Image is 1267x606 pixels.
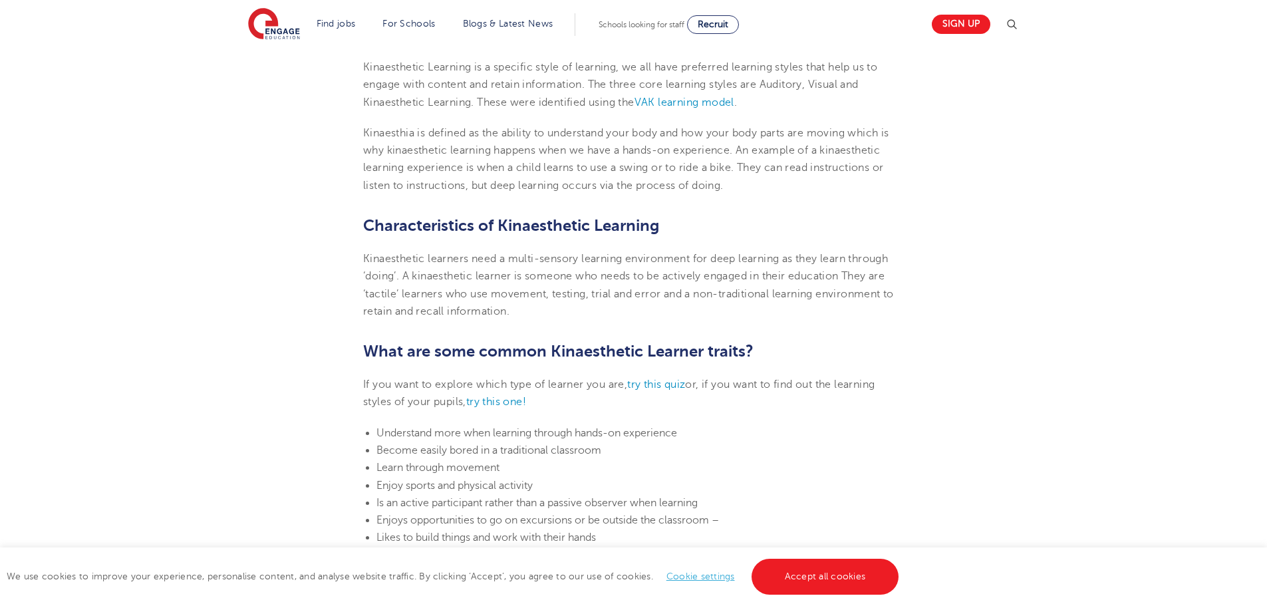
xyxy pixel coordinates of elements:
span: . [734,96,737,108]
b: Characteristics of Kinaesthetic Learning [363,216,659,235]
span: Kinaesthia is defined as the ability to understand your body and how your body parts are moving w... [363,127,889,156]
span: What are some common Kinaesthetic Learner traits? [363,342,754,361]
span: Enjoy sports and physical activity [376,480,533,492]
a: Blogs & Latest News [463,19,553,29]
a: Recruit [687,15,739,34]
span: Understand more when learning through hands-on experience [376,427,677,439]
span: Recruit [698,19,728,29]
span: These were identified using the [477,96,634,108]
a: try this one! [466,396,526,408]
span: Become easily bored in a traditional classroom [376,444,601,456]
a: try this quiz [627,379,685,390]
p: If you want to explore which type of learner you are, or, if you want to find out the learning st... [363,376,904,411]
a: VAK learning model [634,96,734,108]
img: Engage Education [248,8,300,41]
span: inaesthetic learning happens when we have a hands-on experience. An example of a kinaesthetic lea... [363,144,883,192]
a: Find jobs [317,19,356,29]
span: Kinaesthetic Learning is a specific style of learning, we all have preferred learning styles that... [363,61,877,108]
span: Likes to build things and work with their hands [376,531,596,543]
span: We use cookies to improve your experience, personalise content, and analyse website traffic. By c... [7,571,902,581]
a: Sign up [932,15,990,34]
span: Kinaesthetic learners need a multi-sensory learning environment for deep learning as they learn t... [363,253,894,317]
span: Enjoys opportunities to go on excursions or be outside the classroom – [376,514,719,526]
span: Learn through movement [376,462,499,474]
span: Schools looking for staff [599,20,684,29]
a: Accept all cookies [752,559,899,595]
span: Is an active participant rather than a passive observer when learning [376,497,698,509]
a: For Schools [382,19,435,29]
a: Cookie settings [666,571,735,581]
